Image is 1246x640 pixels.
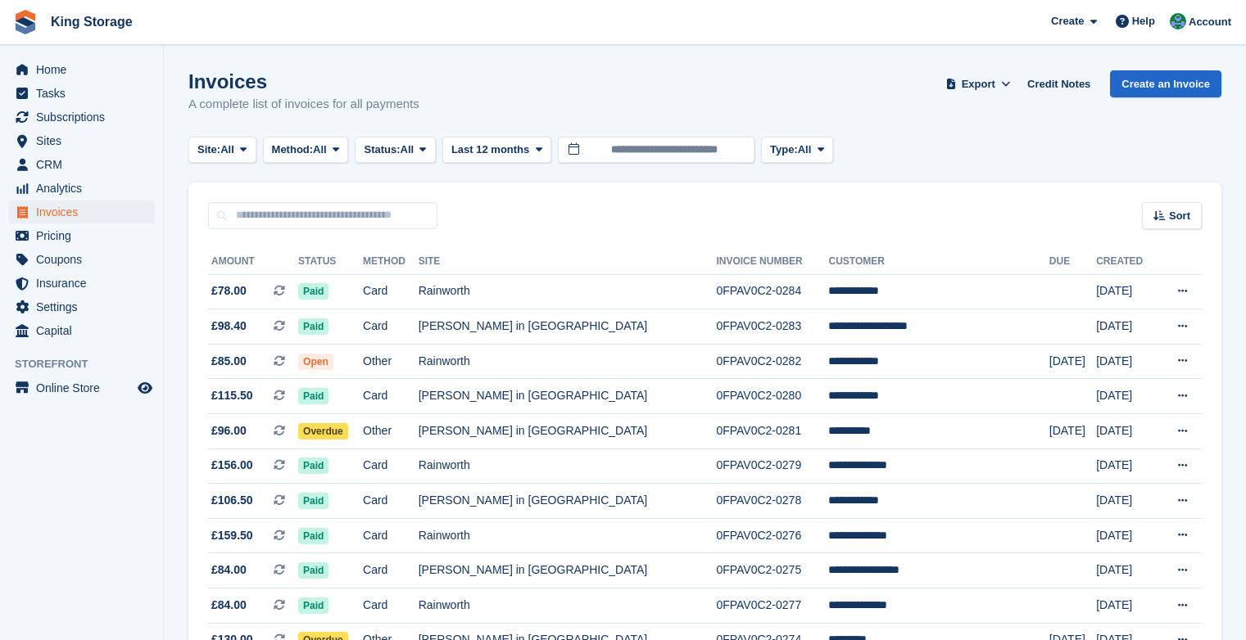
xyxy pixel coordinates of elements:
span: Paid [298,597,328,614]
td: Card [363,588,419,624]
td: [DATE] [1096,484,1157,519]
span: Invoices [36,201,134,223]
span: £84.00 [211,561,247,579]
span: All [401,142,415,158]
span: £98.40 [211,318,247,335]
th: Due [1049,249,1096,275]
td: [DATE] [1096,344,1157,379]
a: menu [8,58,155,81]
button: Type: All [761,137,833,164]
td: [DATE] [1096,518,1157,553]
span: Last 12 months [451,142,529,158]
button: Method: All [263,137,349,164]
span: Method: [272,142,314,158]
span: £84.00 [211,597,247,614]
span: Insurance [36,272,134,295]
span: Export [962,76,995,92]
td: [DATE] [1096,274,1157,309]
td: Card [363,448,419,484]
span: Tasks [36,82,134,105]
td: [PERSON_NAME] in [GEOGRAPHIC_DATA] [419,309,717,345]
th: Created [1096,249,1157,275]
td: 0FPAV0C2-0282 [716,344,828,379]
span: Status: [364,142,400,158]
td: 0FPAV0C2-0281 [716,414,828,449]
span: Type: [770,142,798,158]
td: Other [363,414,419,449]
h1: Invoices [188,70,419,92]
a: Credit Notes [1021,70,1097,97]
td: [DATE] [1096,309,1157,345]
a: King Storage [44,8,139,35]
a: menu [8,82,155,105]
a: menu [8,106,155,128]
td: Card [363,553,419,588]
td: 0FPAV0C2-0275 [716,553,828,588]
td: [DATE] [1096,588,1157,624]
td: [PERSON_NAME] in [GEOGRAPHIC_DATA] [419,484,717,519]
td: [PERSON_NAME] in [GEOGRAPHIC_DATA] [419,414,717,449]
td: [DATE] [1096,553,1157,588]
button: Last 12 months [442,137,551,164]
span: £78.00 [211,282,247,300]
th: Status [298,249,363,275]
span: Analytics [36,177,134,200]
td: [DATE] [1096,379,1157,414]
td: [DATE] [1096,448,1157,484]
td: [PERSON_NAME] in [GEOGRAPHIC_DATA] [419,553,717,588]
span: £106.50 [211,492,253,509]
th: Invoice Number [716,249,828,275]
td: Card [363,518,419,553]
span: Help [1132,13,1155,29]
span: Capital [36,319,134,342]
span: £159.50 [211,527,253,544]
span: Paid [298,528,328,544]
span: £115.50 [211,387,253,404]
a: menu [8,272,155,295]
a: Create an Invoice [1110,70,1221,97]
button: Export [942,70,1014,97]
span: Paid [298,457,328,474]
span: Overdue [298,423,348,439]
span: £85.00 [211,353,247,370]
a: Preview store [135,378,155,398]
td: Rainworth [419,448,717,484]
th: Method [363,249,419,275]
span: All [798,142,812,158]
td: [DATE] [1049,414,1096,449]
td: Card [363,274,419,309]
td: Card [363,379,419,414]
td: 0FPAV0C2-0279 [716,448,828,484]
td: Card [363,309,419,345]
td: 0FPAV0C2-0284 [716,274,828,309]
span: Create [1051,13,1084,29]
span: £156.00 [211,457,253,474]
td: 0FPAV0C2-0283 [716,309,828,345]
span: Account [1189,14,1231,30]
span: Pricing [36,224,134,247]
a: menu [8,201,155,223]
span: Paid [298,493,328,509]
td: [DATE] [1096,414,1157,449]
td: 0FPAV0C2-0277 [716,588,828,624]
img: stora-icon-8386f47178a22dfd0bd8f6a31ec36ba5ce8667c1dd55bd0f319d3a0aa187defe.svg [13,10,38,34]
td: Other [363,344,419,379]
td: Rainworth [419,344,717,379]
img: John King [1170,13,1186,29]
a: menu [8,248,155,271]
th: Customer [828,249,1049,275]
td: 0FPAV0C2-0276 [716,518,828,553]
td: 0FPAV0C2-0278 [716,484,828,519]
a: menu [8,295,155,318]
span: Storefront [15,356,163,372]
span: Paid [298,388,328,404]
span: CRM [36,153,134,176]
span: Subscriptions [36,106,134,128]
a: menu [8,129,155,152]
a: menu [8,153,155,176]
span: Home [36,58,134,81]
span: Settings [36,295,134,318]
th: Site [419,249,717,275]
td: Rainworth [419,588,717,624]
span: Sites [36,129,134,152]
